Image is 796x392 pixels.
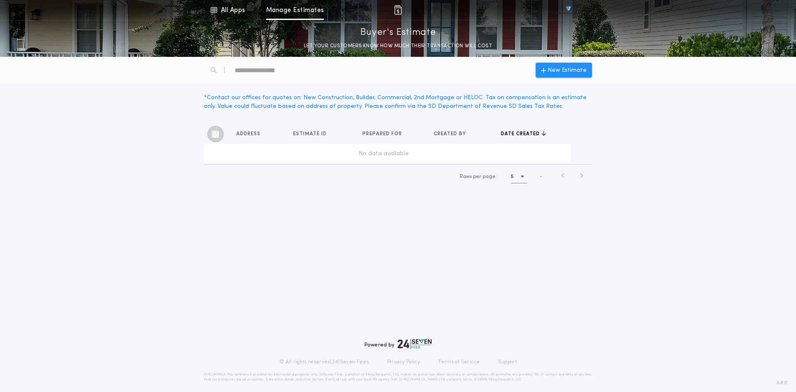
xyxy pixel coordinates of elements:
button: 5 [511,170,527,183]
img: img [393,5,403,15]
a: Support [498,359,517,365]
span: - [540,173,542,180]
button: New Estimate [536,63,592,78]
span: Date created [501,131,541,137]
a: Privacy Policy [387,359,420,365]
span: 3.8.0 [777,379,788,387]
div: * Contact our offices for quotes on: New Construction, Builder, Commercial, 2nd Mortgage or HELOC... [204,93,592,111]
img: vs-icon [551,6,586,14]
button: Address [236,130,267,138]
span: Rows per page: [460,174,497,179]
a: Terms of Service [438,359,480,365]
button: Estimate ID [293,130,333,138]
button: Created by [434,130,472,138]
span: Estimate ID [293,131,328,137]
span: New Estimate [548,66,587,75]
h1: 5 [511,173,514,181]
div: No data available [207,150,561,158]
p: © All rights reserved. 24|Seven Fees [279,359,369,365]
p: Buyer's Estimate [360,26,436,39]
span: Prepared for [362,131,404,137]
div: Powered by [364,339,432,349]
p: LET YOUR CUSTOMERS KNOW HOW MUCH THEIR TRANSACTION WILL COST [296,42,500,50]
button: Date created [501,130,546,138]
p: DISCLAIMER: This estimate is provided for informational purposes only. 24|Seven Fees, a product o... [204,372,592,382]
span: Address [236,131,262,137]
img: logo [398,339,432,349]
a: [URL][DOMAIN_NAME] [399,378,440,381]
span: Created by [434,131,468,137]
